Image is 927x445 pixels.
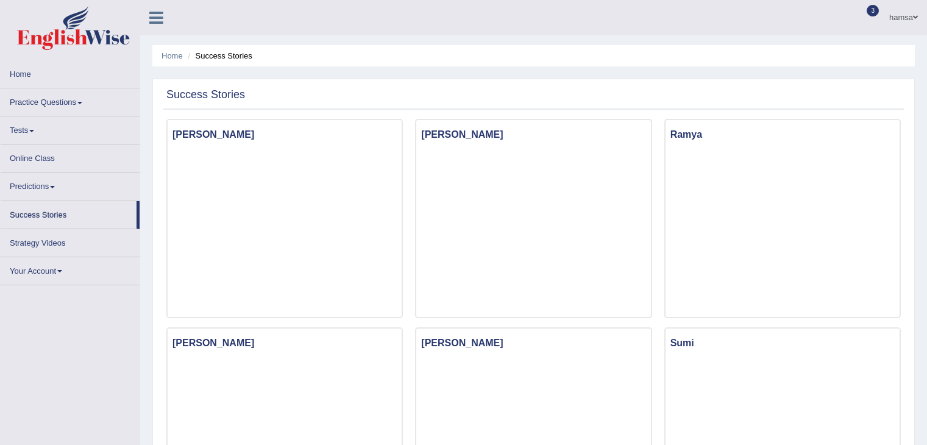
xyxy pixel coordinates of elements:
a: Success Stories [1,201,137,225]
h3: [PERSON_NAME] [416,335,650,352]
h3: Ramya [666,126,900,143]
h3: Sumi [666,335,900,352]
li: Success Stories [185,50,252,62]
a: Tests [1,116,140,140]
a: Practice Questions [1,88,140,112]
h3: [PERSON_NAME] [168,335,402,352]
h3: [PERSON_NAME] [168,126,402,143]
a: Home [1,60,140,84]
a: Your Account [1,257,140,281]
a: Online Class [1,144,140,168]
a: Predictions [1,173,140,196]
span: 3 [867,5,879,16]
h3: [PERSON_NAME] [416,126,650,143]
a: Home [162,51,183,60]
a: Strategy Videos [1,229,140,253]
h2: Success Stories [166,89,245,101]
